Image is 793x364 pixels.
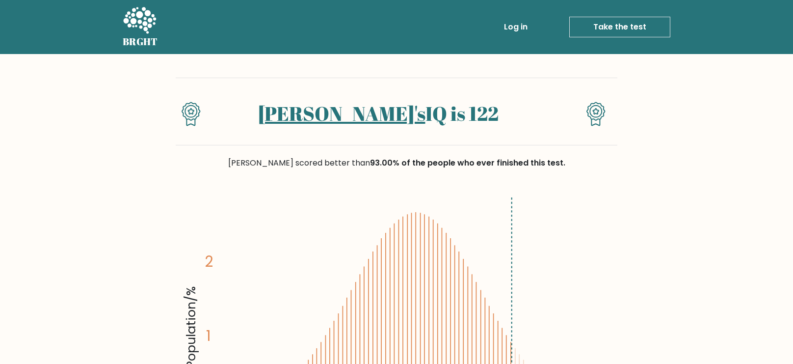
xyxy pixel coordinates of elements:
a: BRGHT [123,4,158,50]
span: 93.00% of the people who ever finished this test. [370,157,565,168]
div: [PERSON_NAME] scored better than [176,157,617,169]
tspan: 1 [206,326,211,346]
h5: BRGHT [123,36,158,48]
tspan: 2 [205,252,213,272]
a: Take the test [569,17,670,37]
h1: IQ is 122 [218,102,538,125]
a: [PERSON_NAME]'s [258,100,425,127]
a: Log in [500,17,531,37]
